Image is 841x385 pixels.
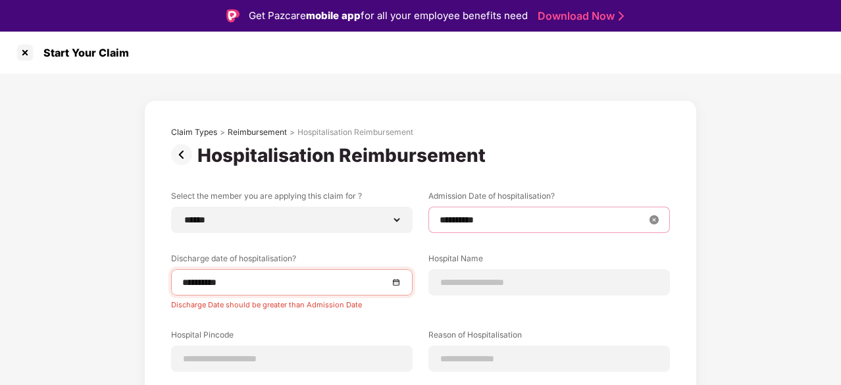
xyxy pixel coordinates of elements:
[171,295,413,309] div: Discharge Date should be greater than Admission Date
[650,215,659,224] span: close-circle
[36,46,129,59] div: Start Your Claim
[171,253,413,269] label: Discharge date of hospitalisation?
[171,127,217,138] div: Claim Types
[297,127,413,138] div: Hospitalisation Reimbursement
[220,127,225,138] div: >
[619,9,624,23] img: Stroke
[171,144,197,165] img: svg+xml;base64,PHN2ZyBpZD0iUHJldi0zMngzMiIgeG1sbnM9Imh0dHA6Ly93d3cudzMub3JnLzIwMDAvc3ZnIiB3aWR0aD...
[171,329,413,346] label: Hospital Pincode
[228,127,287,138] div: Reimbursement
[306,9,361,22] strong: mobile app
[428,190,670,207] label: Admission Date of hospitalisation?
[428,253,670,269] label: Hospital Name
[290,127,295,138] div: >
[249,8,528,24] div: Get Pazcare for all your employee benefits need
[226,9,240,22] img: Logo
[197,144,491,167] div: Hospitalisation Reimbursement
[428,329,670,346] label: Reason of Hospitalisation
[171,190,413,207] label: Select the member you are applying this claim for ?
[538,9,620,23] a: Download Now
